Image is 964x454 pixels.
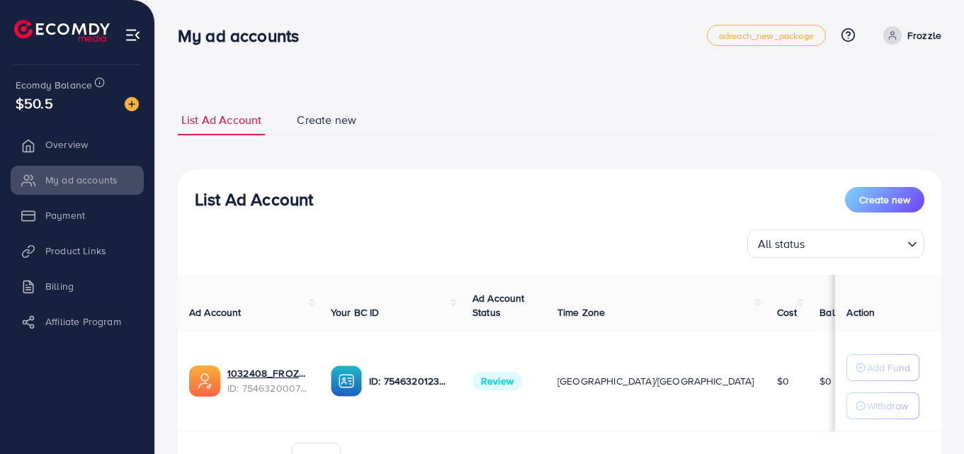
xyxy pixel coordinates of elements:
[867,397,908,414] p: Withdraw
[719,31,814,40] span: adreach_new_package
[472,291,525,319] span: Ad Account Status
[16,78,92,92] span: Ecomdy Balance
[867,359,910,376] p: Add Fund
[227,366,308,380] a: 1032408_FROZZLE Ad Account_1757014627030
[125,27,141,43] img: menu
[227,381,308,395] span: ID: 7546320007110885393
[859,193,910,207] span: Create new
[846,354,919,381] button: Add Fund
[16,93,53,113] span: $50.5
[820,374,832,388] span: $0
[331,365,362,397] img: ic-ba-acc.ded83a64.svg
[557,374,754,388] span: [GEOGRAPHIC_DATA]/[GEOGRAPHIC_DATA]
[181,112,261,128] span: List Ad Account
[297,112,356,128] span: Create new
[331,305,380,319] span: Your BC ID
[878,26,941,45] a: Frozzle
[747,229,924,258] div: Search for option
[810,231,902,254] input: Search for option
[189,365,220,397] img: ic-ads-acc.e4c84228.svg
[907,27,941,44] p: Frozzle
[846,305,875,319] span: Action
[845,187,924,212] button: Create new
[707,25,826,46] a: adreach_new_package
[472,372,522,390] span: Review
[189,305,242,319] span: Ad Account
[846,392,919,419] button: Withdraw
[755,234,808,254] span: All status
[195,189,313,210] h3: List Ad Account
[14,20,110,42] img: logo
[777,374,789,388] span: $0
[125,97,139,111] img: image
[820,305,857,319] span: Balance
[227,366,308,395] div: <span class='underline'>1032408_FROZZLE Ad Account_1757014627030</span></br>7546320007110885393
[369,373,450,390] p: ID: 7546320123951775761
[178,25,310,46] h3: My ad accounts
[557,305,605,319] span: Time Zone
[777,305,798,319] span: Cost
